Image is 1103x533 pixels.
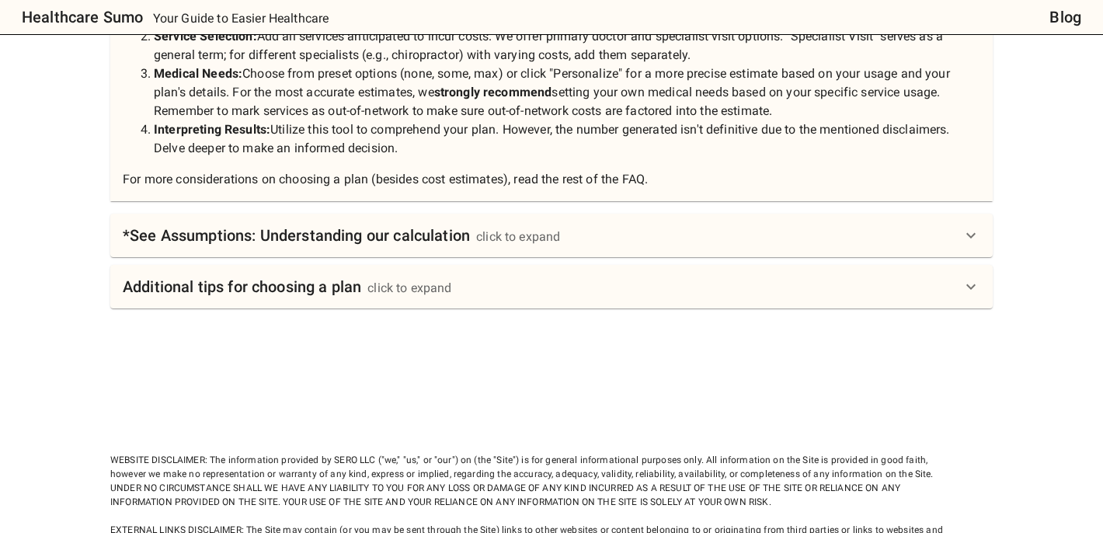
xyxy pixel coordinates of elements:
[154,64,980,120] li: Choose from preset options (none, some, max) or click "Personalize" for a more precise estimate b...
[434,85,552,99] strong: strongly recommend
[154,66,242,81] strong: Medical Needs:
[154,27,980,64] li: Add all services anticipated to incur costs. We offer primary doctor and specialist visit options...
[154,29,257,44] strong: Service Selection:
[367,279,451,298] div: click to expand
[1049,5,1081,30] a: Blog
[153,9,329,28] p: Your Guide to Easier Healthcare
[110,214,993,257] div: *See Assumptions: Understanding our calculationclick to expand
[123,274,361,299] h6: Additional tips for choosing a plan
[110,265,993,308] div: Additional tips for choosing a planclick to expand
[9,5,143,30] a: Healthcare Sumo
[22,5,143,30] h6: Healthcare Sumo
[123,223,470,248] h6: *See Assumptions: Understanding our calculation
[154,120,980,158] li: Utilize this tool to comprehend your plan. However, the number generated isn't definitive due to ...
[154,122,270,137] strong: Interpreting Results:
[476,228,560,246] div: click to expand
